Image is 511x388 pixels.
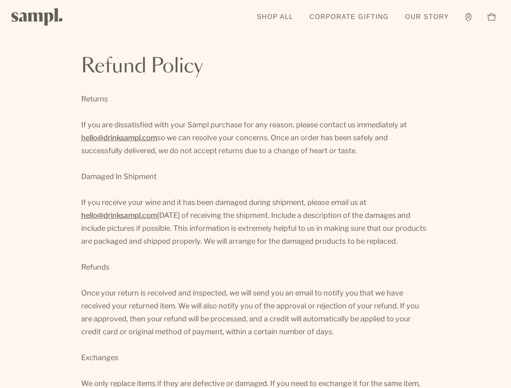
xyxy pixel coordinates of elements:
span: Returns [81,95,108,103]
a: hello@drinksampl.com [81,209,157,222]
span: [DATE] of receiving the shipment. Include a description of the damages and include pictures if po... [81,211,426,245]
span: If you are dissatisfied with your Sampl purchase for any reason, please contact us immediately at [81,120,407,129]
span: Damaged In Shipment [81,172,157,181]
span: so we can resolve your concerns. Once an order has been safely and successfully delivered, we do ... [81,133,388,155]
span: If you receive your wine and it has been damaged during shipment, please email us at [81,198,366,207]
span: Once your return is received and inspected, we will send you an email to notify you that we have ... [81,289,419,336]
a: hello@drinksampl.com [81,131,157,144]
a: Corporate Gifting [305,8,393,26]
a: Shop All [253,8,297,26]
a: Our Story [401,8,453,26]
img: Sampl logo [11,8,63,25]
span: Refunds [81,263,109,271]
h1: Refund Policy [81,57,430,76]
span: Exchanges [81,353,118,362]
